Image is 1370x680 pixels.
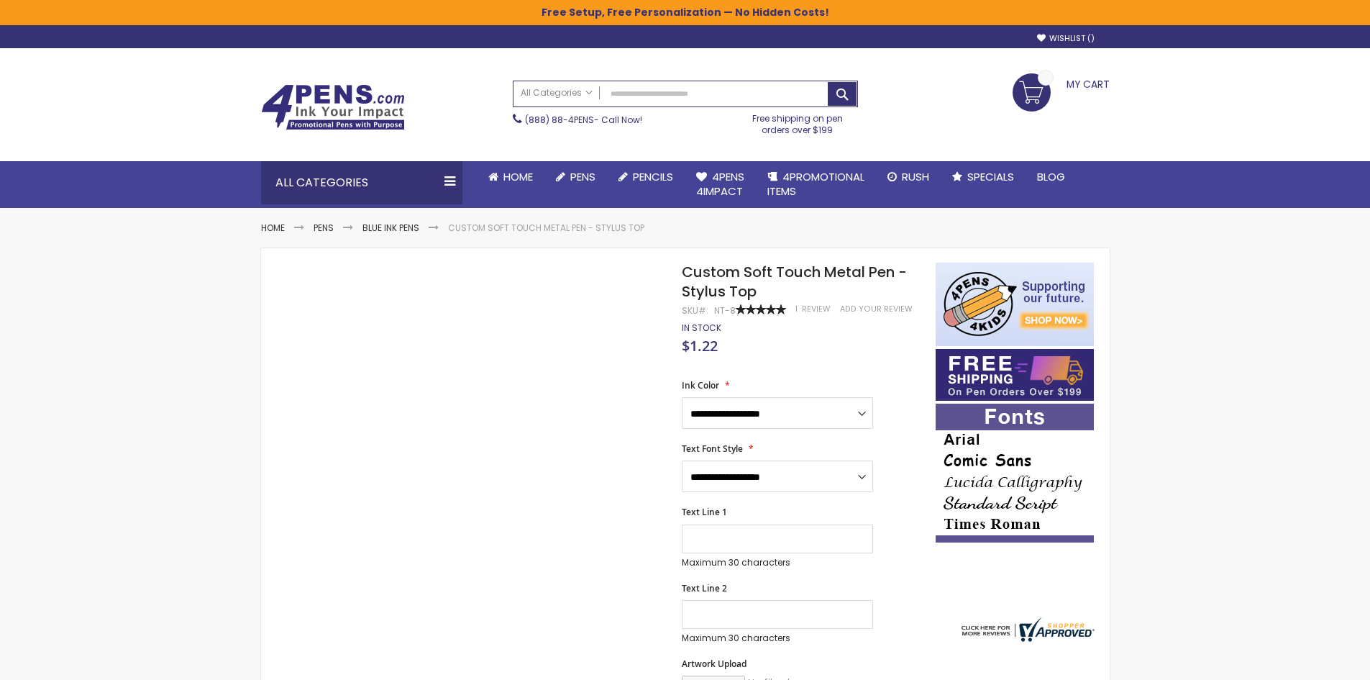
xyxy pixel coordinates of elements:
span: Text Font Style [682,443,743,455]
span: - Call Now! [525,114,642,126]
span: Rush [902,169,929,184]
a: 1 Review [795,304,833,314]
span: Review [802,304,831,314]
a: Specials [941,161,1026,193]
a: Rush [876,161,941,193]
a: Blog [1026,161,1077,193]
a: 4PROMOTIONALITEMS [756,161,876,208]
a: Home [261,222,285,234]
span: Home [503,169,533,184]
span: Text Line 2 [682,582,727,594]
div: Availability [682,322,721,334]
span: All Categories [521,87,593,99]
div: NT-8 [714,305,736,317]
img: Free shipping on orders over $199 [936,349,1094,401]
span: Blog [1037,169,1065,184]
a: Pens [314,222,334,234]
a: Add Your Review [840,304,913,314]
p: Maximum 30 characters [682,633,873,644]
span: Text Line 1 [682,506,727,518]
li: Custom Soft Touch Metal Pen - Stylus Top [448,222,644,234]
span: 4Pens 4impact [696,169,744,199]
a: Pens [544,161,607,193]
a: All Categories [513,81,600,105]
a: 4Pens4impact [685,161,756,208]
a: Wishlist [1037,33,1095,44]
span: In stock [682,322,721,334]
a: 4pens.com certificate URL [958,633,1095,645]
div: All Categories [261,161,462,204]
div: 100% [736,304,786,314]
p: Maximum 30 characters [682,557,873,568]
span: Artwork Upload [682,658,746,670]
img: 4pens.com widget logo [958,617,1095,642]
span: Pens [570,169,595,184]
span: Ink Color [682,379,719,391]
img: font-personalization-examples [936,404,1094,543]
strong: SKU [682,304,708,317]
span: Specials [967,169,1014,184]
span: 4PROMOTIONAL ITEMS [767,169,864,199]
a: (888) 88-4PENS [525,114,594,126]
a: Home [477,161,544,193]
span: 1 [795,304,798,314]
a: Pencils [607,161,685,193]
span: Pencils [633,169,673,184]
div: Free shipping on pen orders over $199 [737,107,858,136]
a: Blue ink Pens [362,222,419,234]
span: $1.22 [682,336,718,355]
span: Custom Soft Touch Metal Pen - Stylus Top [682,262,907,302]
img: 4pens 4 kids [936,263,1094,346]
img: 4Pens Custom Pens and Promotional Products [261,84,405,130]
